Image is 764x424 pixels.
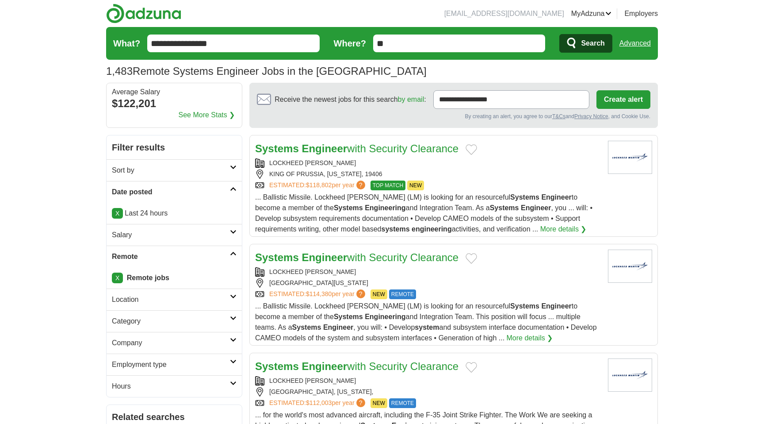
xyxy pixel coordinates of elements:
[574,113,608,119] a: Privacy Notice
[581,35,604,52] span: Search
[608,141,652,174] img: Lockheed Martin logo
[179,110,235,120] a: See More Stats ❯
[255,387,601,397] div: [GEOGRAPHIC_DATA], [US_STATE],
[407,181,424,190] span: NEW
[302,360,347,372] strong: Engineer
[389,289,416,299] span: REMOTE
[255,143,299,154] strong: Systems
[106,65,427,77] h1: Remote Systems Engineer Jobs in the [GEOGRAPHIC_DATA]
[255,278,601,288] div: [GEOGRAPHIC_DATA][US_STATE]
[255,302,597,342] span: ... Ballistic Missile. Lockheed [PERSON_NAME] (LM) is looking for an resourceful to become a memb...
[381,225,409,233] strong: systems
[112,208,123,219] a: X
[255,360,299,372] strong: Systems
[112,208,237,219] p: Last 24 hours
[255,360,458,372] a: Systems Engineerwith Security Clearance
[112,273,123,283] a: X
[107,135,242,159] h2: Filter results
[269,268,356,275] a: LOCKHEED [PERSON_NAME]
[112,96,237,112] div: $122,201
[356,289,365,298] span: ?
[107,181,242,203] a: Date posted
[106,63,133,79] span: 1,483
[275,94,426,105] span: Receive the newest jobs for this search :
[107,224,242,246] a: Salary
[112,410,237,424] h2: Related searches
[624,8,658,19] a: Employers
[302,251,347,263] strong: Engineer
[608,358,652,392] img: Lockheed Martin logo
[540,224,587,235] a: More details ❯
[334,204,363,212] strong: Systems
[510,193,539,201] strong: Systems
[412,225,452,233] strong: engineering
[596,90,650,109] button: Create alert
[371,289,387,299] span: NEW
[490,204,519,212] strong: Systems
[107,354,242,375] a: Employment type
[552,113,565,119] a: T&Cs
[398,96,424,103] a: by email
[112,165,230,176] h2: Sort by
[107,375,242,397] a: Hours
[541,193,571,201] strong: Engineer
[334,37,366,50] label: Where?
[334,313,363,320] strong: Systems
[107,159,242,181] a: Sort by
[107,310,242,332] a: Category
[323,324,353,331] strong: Engineer
[112,294,230,305] h2: Location
[112,230,230,240] h2: Salary
[356,398,365,407] span: ?
[302,143,347,154] strong: Engineer
[269,159,356,166] a: LOCKHEED [PERSON_NAME]
[257,112,650,120] div: By creating an alert, you agree to our and , and Cookie Use.
[466,362,477,373] button: Add to favorite jobs
[269,377,356,384] a: LOCKHEED [PERSON_NAME]
[371,181,405,190] span: TOP MATCH
[107,332,242,354] a: Company
[571,8,612,19] a: MyAdzuna
[112,89,237,96] div: Average Salary
[292,324,321,331] strong: Systems
[371,398,387,408] span: NEW
[112,251,230,262] h2: Remote
[306,290,332,297] span: $114,380
[466,144,477,155] button: Add to favorite jobs
[113,37,140,50] label: What?
[510,302,539,310] strong: Systems
[255,251,299,263] strong: Systems
[112,338,230,348] h2: Company
[507,333,553,343] a: More details ❯
[541,302,571,310] strong: Engineer
[112,316,230,327] h2: Category
[106,4,181,23] img: Adzuna logo
[306,181,332,189] span: $118,802
[559,34,612,53] button: Search
[619,35,651,52] a: Advanced
[444,8,564,19] li: [EMAIL_ADDRESS][DOMAIN_NAME]
[269,181,367,190] a: ESTIMATED:$118,802per year?
[112,187,230,197] h2: Date posted
[255,143,458,154] a: Systems Engineerwith Security Clearance
[365,204,405,212] strong: Engineering
[112,359,230,370] h2: Employment type
[365,313,405,320] strong: Engineering
[107,289,242,310] a: Location
[608,250,652,283] img: Lockheed Martin logo
[521,204,551,212] strong: Engineer
[255,193,592,233] span: ... Ballistic Missile. Lockheed [PERSON_NAME] (LM) is looking for an resourceful to become a memb...
[306,399,332,406] span: $112,003
[127,274,169,281] strong: Remote jobs
[112,381,230,392] h2: Hours
[269,289,367,299] a: ESTIMATED:$114,380per year?
[415,324,439,331] strong: system
[389,398,416,408] span: REMOTE
[466,253,477,264] button: Add to favorite jobs
[255,251,458,263] a: Systems Engineerwith Security Clearance
[269,398,367,408] a: ESTIMATED:$112,003per year?
[255,170,601,179] div: KING OF PRUSSIA, [US_STATE], 19406
[107,246,242,267] a: Remote
[356,181,365,189] span: ?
